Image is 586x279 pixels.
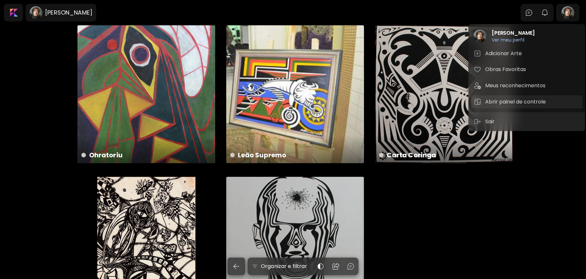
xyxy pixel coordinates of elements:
[485,82,547,90] h5: Meus reconhecimentos
[485,118,497,126] p: Sair
[485,50,524,57] h5: Adicionar Arte
[474,82,481,90] img: tab
[485,98,548,106] h5: Abrir painel de controle
[471,47,582,60] button: tabAdicionar Arte
[471,63,582,76] button: tabObras Favoritas
[492,37,535,43] h6: Ver meu perfil
[471,95,582,108] button: tabAbrir painel de controle
[474,118,481,126] img: sign-out
[474,66,481,73] img: tab
[474,50,481,57] img: tab
[471,115,499,128] button: sign-outSair
[492,29,535,37] h2: [PERSON_NAME]
[471,79,582,92] button: tabMeus reconhecimentos
[485,66,528,73] h5: Obras Favoritas
[474,98,481,106] img: tab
